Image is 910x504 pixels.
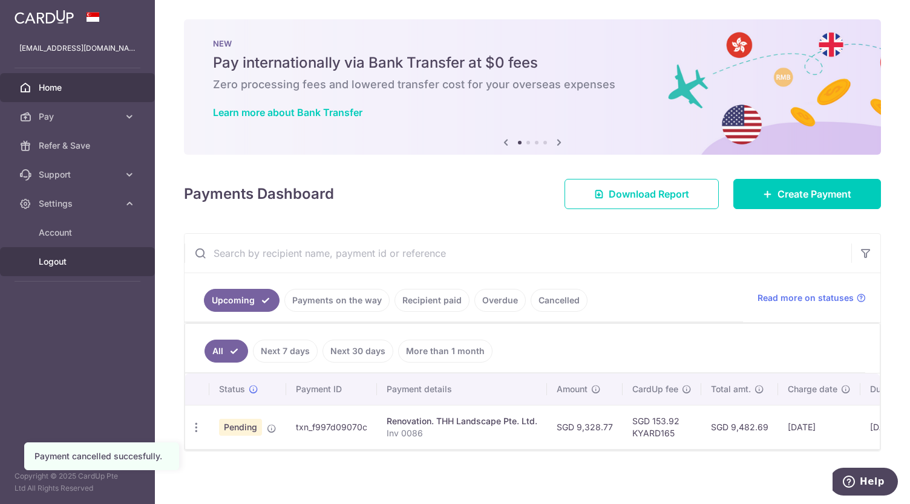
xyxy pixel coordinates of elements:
span: Account [39,227,119,239]
span: Charge date [788,383,837,395]
span: Settings [39,198,119,210]
p: NEW [213,39,852,48]
a: Overdue [474,289,526,312]
a: Upcoming [204,289,280,312]
a: Learn more about Bank Transfer [213,106,362,118]
a: Recipient paid [394,289,470,312]
div: Renovation. THH Landscape Pte. Ltd. [387,415,537,427]
a: Payments on the way [284,289,390,312]
a: All [205,340,248,363]
span: Status [219,383,245,395]
td: SGD 153.92 KYARD165 [623,405,701,449]
span: Refer & Save [39,140,119,152]
td: SGD 9,482.69 [701,405,778,449]
th: Payment details [377,373,547,405]
span: Pay [39,111,119,123]
a: Download Report [565,179,719,209]
span: CardUp fee [632,383,678,395]
p: [EMAIL_ADDRESS][DOMAIN_NAME] [19,42,136,54]
a: Read more on statuses [758,292,866,304]
a: More than 1 month [398,340,493,363]
a: Next 30 days [322,340,393,363]
span: Amount [557,383,588,395]
img: CardUp [15,10,74,24]
h5: Pay internationally via Bank Transfer at $0 fees [213,53,852,73]
span: Total amt. [711,383,751,395]
a: Create Payment [733,179,881,209]
td: SGD 9,328.77 [547,405,623,449]
p: Inv 0086 [387,427,537,439]
div: Payment cancelled succesfully. [34,450,169,462]
h4: Payments Dashboard [184,183,334,205]
iframe: Opens a widget where you can find more information [833,468,898,498]
span: Pending [219,419,262,436]
span: Home [39,82,119,94]
input: Search by recipient name, payment id or reference [185,234,851,273]
img: Bank transfer banner [184,19,881,155]
span: Due date [870,383,906,395]
a: Next 7 days [253,340,318,363]
span: Support [39,169,119,181]
a: Cancelled [531,289,588,312]
h6: Zero processing fees and lowered transfer cost for your overseas expenses [213,77,852,92]
span: Logout [39,256,119,268]
td: txn_f997d09070c [286,405,377,449]
span: Download Report [609,187,689,201]
th: Payment ID [286,373,377,405]
td: [DATE] [778,405,860,449]
span: Create Payment [777,187,851,201]
span: Read more on statuses [758,292,854,304]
